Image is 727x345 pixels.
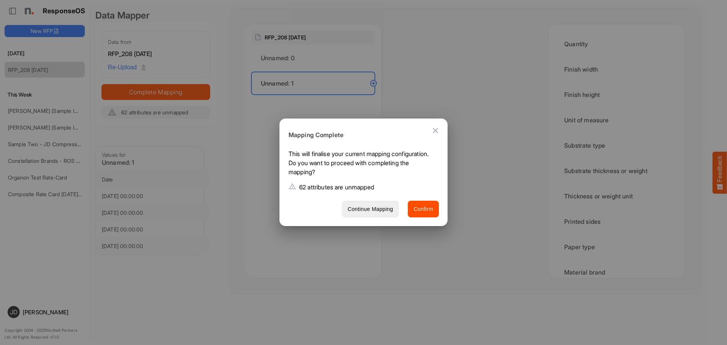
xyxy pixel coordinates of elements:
p: 62 attributes are unmapped [299,183,374,192]
button: Confirm [408,201,439,218]
button: Continue Mapping [342,201,399,218]
button: Close dialog [426,122,445,140]
span: Confirm [413,205,433,214]
span: Continue Mapping [348,205,393,214]
h6: Mapping Complete [289,130,433,140]
p: This will finalise your current mapping configuration. Do you want to proceed with completing the... [289,149,433,180]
